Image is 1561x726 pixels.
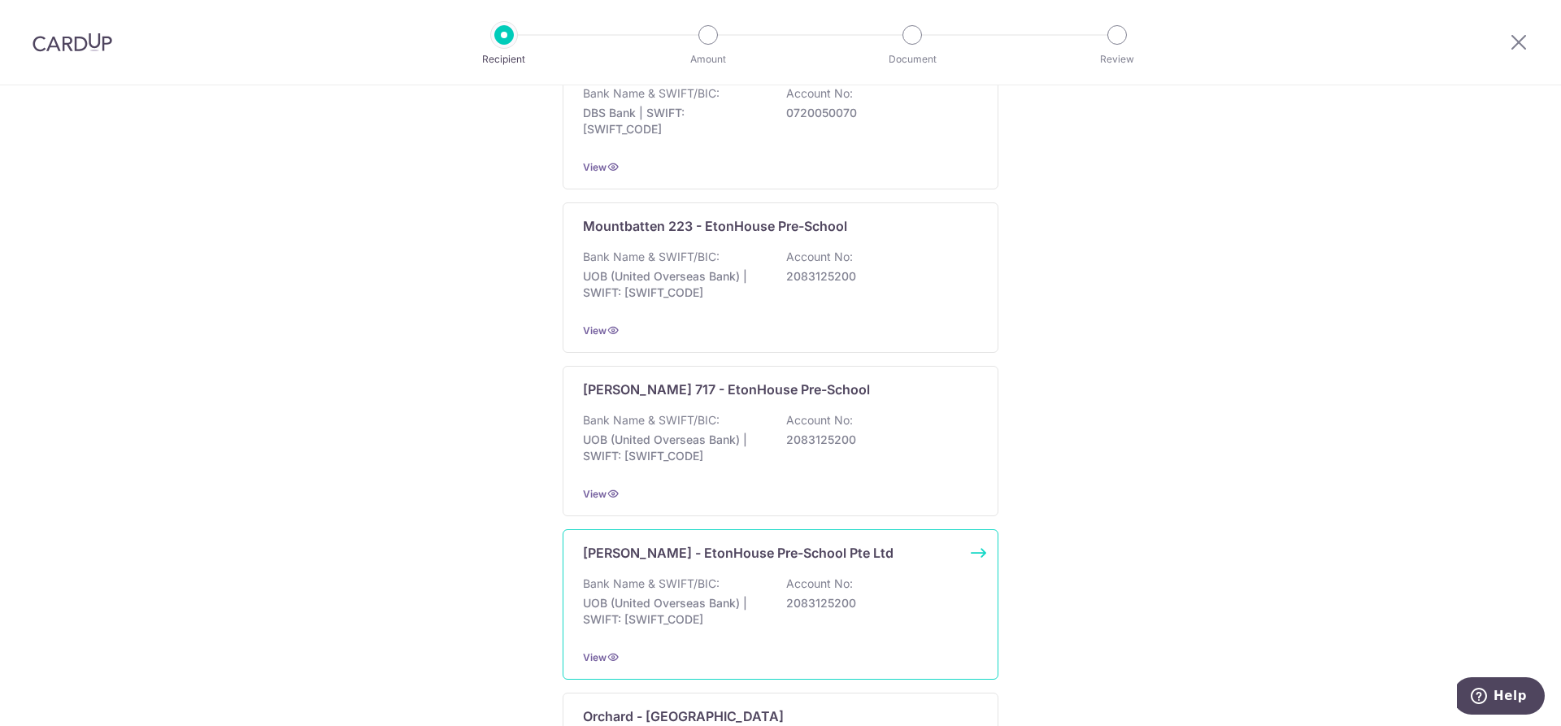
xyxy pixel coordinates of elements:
[786,576,853,592] p: Account No:
[33,33,112,52] img: CardUp
[648,51,768,67] p: Amount
[786,412,853,428] p: Account No:
[583,380,870,399] p: [PERSON_NAME] 717 - EtonHouse Pre-School
[583,432,765,464] p: UOB (United Overseas Bank) | SWIFT: [SWIFT_CODE]
[852,51,972,67] p: Document
[583,216,847,236] p: Mountbatten 223 - EtonHouse Pre-School
[786,105,968,121] p: 0720050070
[583,543,894,563] p: [PERSON_NAME] - EtonHouse Pre-School Pte Ltd
[583,161,607,173] a: View
[786,595,968,611] p: 2083125200
[583,85,720,102] p: Bank Name & SWIFT/BIC:
[583,268,765,301] p: UOB (United Overseas Bank) | SWIFT: [SWIFT_CODE]
[1057,51,1177,67] p: Review
[1457,677,1545,718] iframe: Opens a widget where you can find more information
[583,576,720,592] p: Bank Name & SWIFT/BIC:
[583,324,607,337] a: View
[786,432,968,448] p: 2083125200
[786,85,853,102] p: Account No:
[583,651,607,663] a: View
[583,249,720,265] p: Bank Name & SWIFT/BIC:
[444,51,564,67] p: Recipient
[583,706,784,726] p: Orchard - [GEOGRAPHIC_DATA]
[786,268,968,285] p: 2083125200
[583,412,720,428] p: Bank Name & SWIFT/BIC:
[786,249,853,265] p: Account No:
[583,595,765,628] p: UOB (United Overseas Bank) | SWIFT: [SWIFT_CODE]
[583,488,607,500] a: View
[583,105,765,137] p: DBS Bank | SWIFT: [SWIFT_CODE]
